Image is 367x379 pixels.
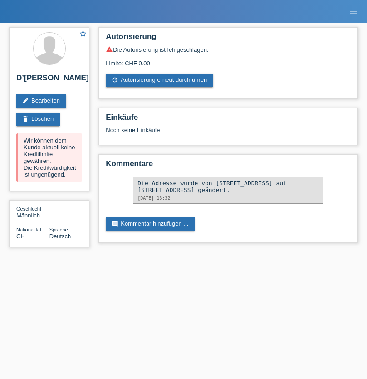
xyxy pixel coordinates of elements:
h2: Kommentare [106,159,351,173]
i: delete [22,115,29,123]
div: Die Autorisierung ist fehlgeschlagen. [106,46,351,53]
a: star_border [79,30,87,39]
i: comment [111,220,118,227]
i: refresh [111,76,118,84]
span: Geschlecht [16,206,41,212]
a: commentKommentar hinzufügen ... [106,217,195,231]
a: editBearbeiten [16,94,66,108]
span: Sprache [49,227,68,232]
a: refreshAutorisierung erneut durchführen [106,74,213,87]
span: Deutsch [49,233,71,240]
h2: Einkäufe [106,113,351,127]
a: menu [344,9,362,14]
div: [DATE] 13:32 [137,196,319,201]
div: Noch keine Einkäufe [106,127,351,140]
i: star_border [79,30,87,38]
span: Nationalität [16,227,41,232]
h2: D’[PERSON_NAME] [16,74,82,87]
div: Die Adresse wurde von [STREET_ADDRESS] auf [STREET_ADDRESS] geändert. [137,180,319,193]
div: Männlich [16,205,49,219]
div: Limite: CHF 0.00 [106,53,351,67]
a: deleteLöschen [16,113,60,126]
h2: Autorisierung [106,32,351,46]
i: edit [22,97,29,104]
span: Schweiz [16,233,25,240]
i: warning [106,46,113,53]
i: menu [349,7,358,16]
div: Wir können dem Kunde aktuell keine Kreditlimite gewähren. Die Kreditwürdigkeit ist ungenügend. [16,133,82,182]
